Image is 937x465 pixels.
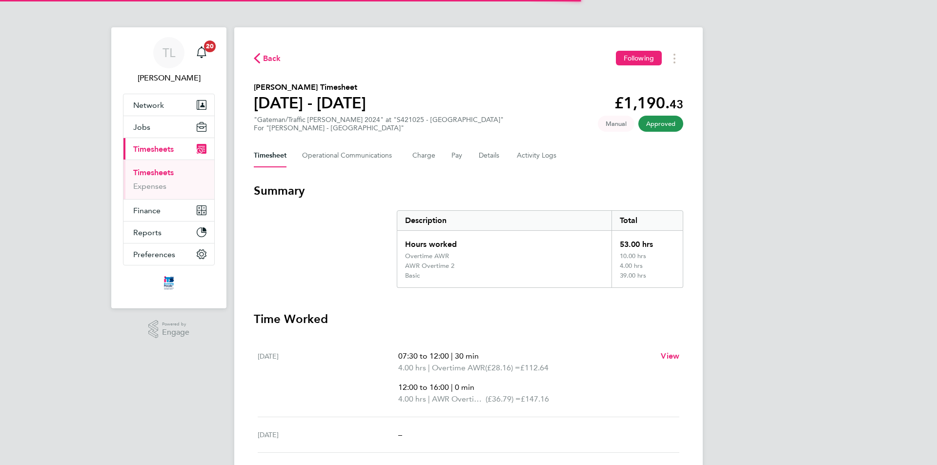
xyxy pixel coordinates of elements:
div: Summary [397,210,683,288]
div: Total [611,211,683,230]
div: 10.00 hrs [611,252,683,262]
span: Network [133,101,164,110]
span: (£36.79) = [486,394,521,404]
span: Back [263,53,281,64]
button: Jobs [123,116,214,138]
span: 30 min [455,351,479,361]
span: £147.16 [521,394,549,404]
span: This timesheet was manually created. [598,116,634,132]
div: 53.00 hrs [611,231,683,252]
span: 4.00 hrs [398,394,426,404]
span: (£28.16) = [485,363,520,372]
span: 4.00 hrs [398,363,426,372]
span: TL [163,46,175,59]
span: 20 [204,40,216,52]
a: Powered byEngage [148,320,190,339]
span: £112.64 [520,363,549,372]
div: 4.00 hrs [611,262,683,272]
h1: [DATE] - [DATE] [254,93,366,113]
button: Operational Communications [302,144,397,167]
span: View [661,351,679,361]
button: Timesheets [123,138,214,160]
span: Following [624,54,654,62]
span: Powered by [162,320,189,328]
div: 39.00 hrs [611,272,683,287]
span: 12:00 to 16:00 [398,383,449,392]
span: | [428,394,430,404]
span: Engage [162,328,189,337]
img: itsconstruction-logo-retina.png [162,275,176,291]
button: Charge [412,144,436,167]
a: TL[PERSON_NAME] [123,37,215,84]
button: Preferences [123,243,214,265]
span: Reports [133,228,162,237]
span: 43 [670,97,683,111]
span: Overtime AWR [432,362,485,374]
a: View [661,350,679,362]
button: Pay [451,144,463,167]
nav: Main navigation [111,27,226,308]
div: [DATE] [258,429,398,441]
div: Hours worked [397,231,611,252]
a: 20 [192,37,211,68]
a: Timesheets [133,168,174,177]
div: Description [397,211,611,230]
div: For "[PERSON_NAME] - [GEOGRAPHIC_DATA]" [254,124,504,132]
a: Expenses [133,182,166,191]
span: 07:30 to 12:00 [398,351,449,361]
span: | [451,383,453,392]
div: "Gateman/Traffic [PERSON_NAME] 2024" at "S421025 - [GEOGRAPHIC_DATA]" [254,116,504,132]
button: Timesheet [254,144,286,167]
button: Timesheets Menu [666,51,683,66]
div: Timesheets [123,160,214,199]
button: Back [254,52,281,64]
h3: Summary [254,183,683,199]
span: | [428,363,430,372]
h2: [PERSON_NAME] Timesheet [254,81,366,93]
button: Reports [123,222,214,243]
button: Finance [123,200,214,221]
h3: Time Worked [254,311,683,327]
div: AWR Overtime 2 [405,262,454,270]
span: Finance [133,206,161,215]
span: Timesheets [133,144,174,154]
a: Go to home page [123,275,215,291]
button: Activity Logs [517,144,558,167]
span: 0 min [455,383,474,392]
div: Basic [405,272,420,280]
span: Tim Lerwill [123,72,215,84]
button: Network [123,94,214,116]
span: This timesheet has been approved. [638,116,683,132]
app-decimal: £1,190. [614,94,683,112]
span: – [398,430,402,439]
span: Preferences [133,250,175,259]
span: AWR Overtime 2 [432,393,486,405]
div: [DATE] [258,350,398,405]
span: Jobs [133,122,150,132]
span: | [451,351,453,361]
button: Details [479,144,501,167]
div: Overtime AWR [405,252,449,260]
button: Following [616,51,662,65]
